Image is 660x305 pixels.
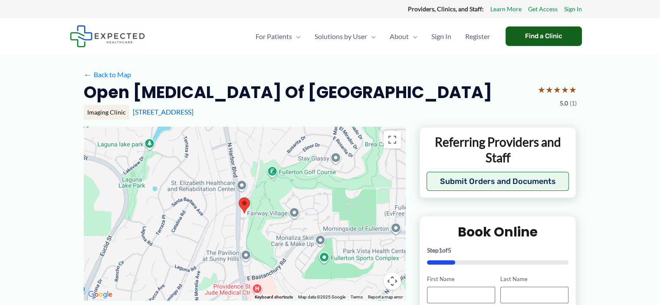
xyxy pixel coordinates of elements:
p: Step of [427,247,569,253]
a: Learn More [490,3,522,15]
h2: Book Online [427,223,569,240]
span: Menu Toggle [409,21,417,52]
a: Report a map error [368,295,403,299]
button: Keyboard shortcuts [255,294,293,300]
p: Referring Providers and Staff [427,134,569,166]
a: Sign In [564,3,582,15]
span: 5 [448,246,451,254]
button: Submit Orders and Documents [427,172,569,191]
span: About [390,21,409,52]
a: ←Back to Map [84,68,131,81]
a: Open this area in Google Maps (opens a new window) [86,289,115,300]
span: Sign In [431,21,451,52]
span: ★ [545,82,553,98]
button: Toggle fullscreen view [384,131,401,148]
span: 5.0 [560,98,568,109]
span: For Patients [256,21,292,52]
span: 1 [439,246,442,254]
a: Solutions by UserMenu Toggle [308,21,383,52]
a: Find a Clinic [506,26,582,46]
a: Get Access [528,3,558,15]
span: ★ [538,82,545,98]
img: Expected Healthcare Logo - side, dark font, small [70,25,145,47]
span: Map data ©2025 Google [298,295,345,299]
span: ★ [553,82,561,98]
a: [STREET_ADDRESS] [133,108,194,116]
span: Register [465,21,490,52]
label: First Name [427,275,495,283]
a: Sign In [424,21,458,52]
nav: Primary Site Navigation [249,21,497,52]
span: Solutions by User [315,21,367,52]
a: AboutMenu Toggle [383,21,424,52]
span: ← [84,70,92,79]
button: Map camera controls [384,272,401,290]
label: Last Name [500,275,568,283]
span: ★ [561,82,569,98]
a: For PatientsMenu Toggle [249,21,308,52]
span: (1) [570,98,577,109]
div: Imaging Clinic [84,105,129,120]
span: Menu Toggle [292,21,301,52]
a: Terms (opens in new tab) [351,295,363,299]
a: Register [458,21,497,52]
span: ★ [569,82,577,98]
h2: Open [MEDICAL_DATA] of [GEOGRAPHIC_DATA] [84,82,492,103]
span: Menu Toggle [367,21,376,52]
img: Google [86,289,115,300]
strong: Providers, Clinics, and Staff: [408,5,484,13]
